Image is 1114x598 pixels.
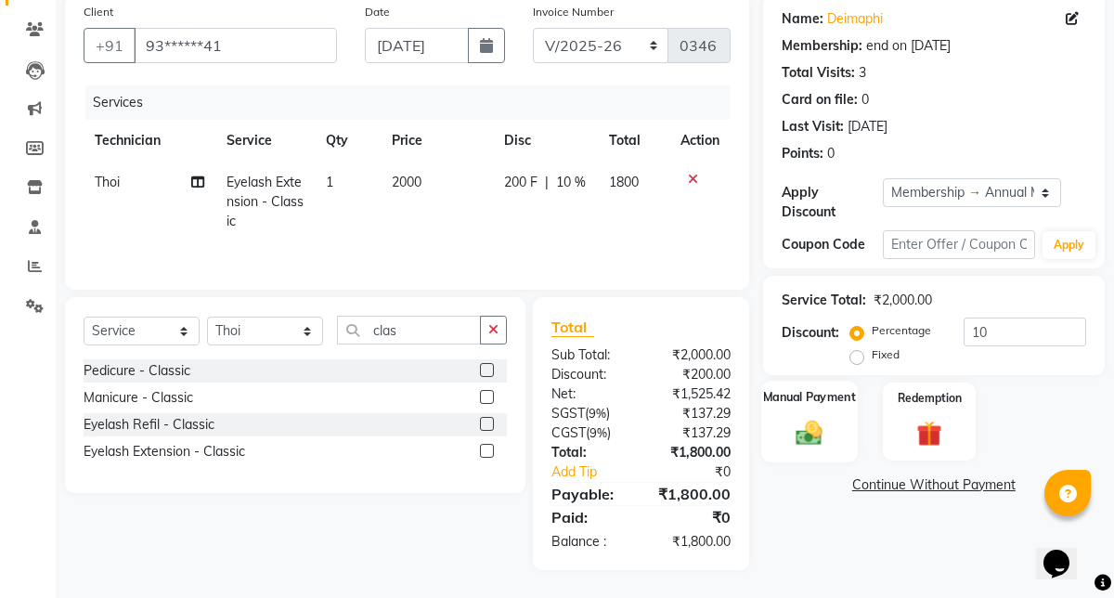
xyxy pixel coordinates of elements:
div: end on [DATE] [866,36,951,56]
div: Coupon Code [782,235,883,254]
span: 9% [589,406,606,421]
span: 2000 [392,174,421,190]
label: Date [365,4,390,20]
div: 0 [861,90,869,110]
label: Manual Payment [763,388,856,406]
div: Manicure - Classic [84,388,193,408]
div: Points: [782,144,823,163]
div: Sub Total: [538,345,641,365]
div: ₹200.00 [641,365,744,384]
button: +91 [84,28,136,63]
div: Eyelash Refil - Classic [84,415,214,435]
div: ( ) [538,404,641,423]
a: Add Tip [538,462,658,482]
div: Total: [538,443,641,462]
img: _cash.svg [787,417,830,448]
button: Apply [1043,231,1095,259]
input: Search or Scan [337,316,481,344]
span: 200 F [504,173,538,192]
div: Paid: [538,506,641,528]
div: Discount: [782,323,839,343]
label: Invoice Number [533,4,614,20]
input: Search by Name/Mobile/Email/Code [134,28,337,63]
span: Total [551,318,594,337]
div: ₹2,000.00 [641,345,744,365]
th: Disc [493,120,598,162]
th: Total [598,120,669,162]
div: Payable: [538,483,641,505]
div: Apply Discount [782,183,883,222]
th: Service [215,120,315,162]
div: [DATE] [848,117,887,136]
th: Action [669,120,731,162]
div: Balance : [538,532,641,552]
input: Enter Offer / Coupon Code [883,230,1035,259]
div: Services [85,85,745,120]
div: ₹137.29 [641,423,744,443]
div: Last Visit: [782,117,844,136]
div: ₹1,525.42 [641,384,744,404]
th: Qty [315,120,381,162]
div: Pedicure - Classic [84,361,190,381]
th: Technician [84,120,215,162]
span: SGST [551,405,585,422]
div: Name: [782,9,823,29]
label: Client [84,4,113,20]
label: Percentage [872,322,931,339]
label: Redemption [898,390,962,407]
iframe: chat widget [1036,524,1095,579]
div: Service Total: [782,291,866,310]
a: Continue Without Payment [767,475,1101,495]
div: ₹1,800.00 [641,483,744,505]
div: Card on file: [782,90,858,110]
span: 1800 [609,174,639,190]
span: | [545,173,549,192]
div: Eyelash Extension - Classic [84,442,245,461]
span: 10 % [556,173,586,192]
th: Price [381,120,493,162]
span: 9% [589,425,607,440]
label: Fixed [872,346,900,363]
span: 1 [326,174,333,190]
div: ₹137.29 [641,404,744,423]
div: ₹0 [641,506,744,528]
div: ₹1,800.00 [641,532,744,552]
div: 0 [827,144,835,163]
a: Deimaphi [827,9,883,29]
span: CGST [551,424,586,441]
div: Membership: [782,36,862,56]
div: Discount: [538,365,641,384]
img: _gift.svg [909,418,951,449]
div: ( ) [538,423,641,443]
div: ₹0 [658,462,745,482]
div: 3 [859,63,866,83]
div: ₹1,800.00 [641,443,744,462]
div: ₹2,000.00 [874,291,932,310]
div: Total Visits: [782,63,855,83]
div: Net: [538,384,641,404]
span: Eyelash Extension - Classic [227,174,304,229]
span: Thoi [95,174,120,190]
